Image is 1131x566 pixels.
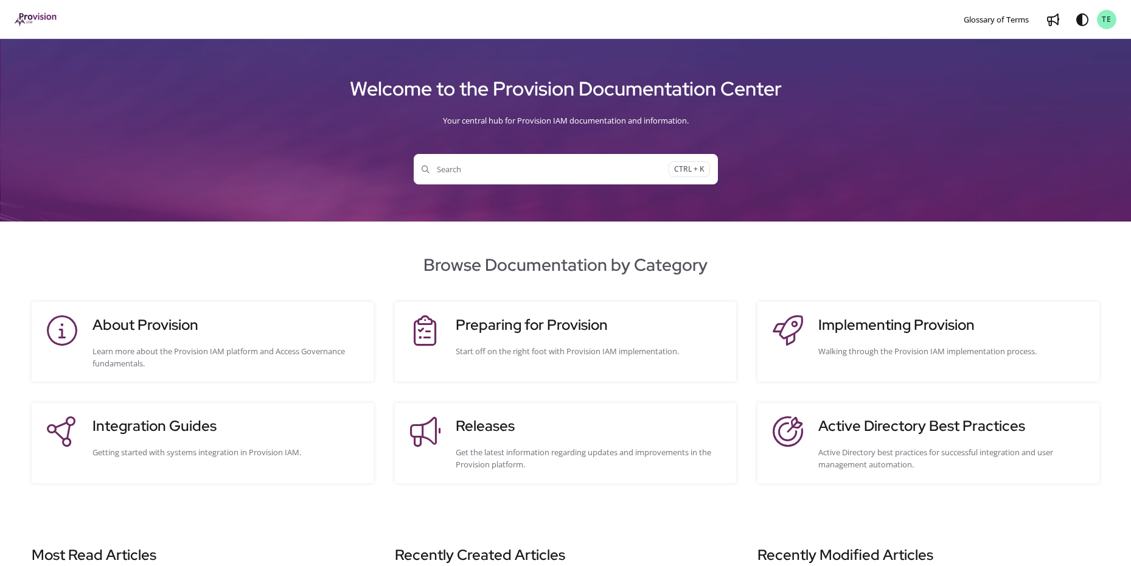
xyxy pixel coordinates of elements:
div: Walking through the Provision IAM implementation process. [818,345,1087,357]
img: brand logo [15,13,58,26]
div: Your central hub for Provision IAM documentation and information. [15,105,1116,136]
a: Active Directory Best PracticesActive Directory best practices for successful integration and use... [770,415,1087,470]
span: Search [422,163,669,175]
div: Active Directory best practices for successful integration and user management automation. [818,446,1087,470]
h1: Welcome to the Provision Documentation Center [15,72,1116,105]
h3: Preparing for Provision [456,314,724,336]
h2: Browse Documentation by Category [15,252,1116,278]
span: CTRL + K [669,161,710,178]
a: Whats new [1043,10,1063,29]
a: Preparing for ProvisionStart off on the right foot with Provision IAM implementation. [407,314,724,369]
a: Project logo [15,13,58,27]
a: About ProvisionLearn more about the Provision IAM platform and Access Governance fundamentals. [44,314,361,369]
div: Learn more about the Provision IAM platform and Access Governance fundamentals. [92,345,361,369]
h3: Releases [456,415,724,437]
div: Getting started with systems integration in Provision IAM. [92,446,361,458]
h3: About Provision [92,314,361,336]
h3: Integration Guides [92,415,361,437]
button: TE [1097,10,1116,29]
h3: Recently Created Articles [395,544,736,566]
h3: Active Directory Best Practices [818,415,1087,437]
h3: Recently Modified Articles [757,544,1099,566]
a: ReleasesGet the latest information regarding updates and improvements in the Provision platform. [407,415,724,470]
div: Get the latest information regarding updates and improvements in the Provision platform. [456,446,724,470]
button: SearchCTRL + K [414,154,718,184]
div: Start off on the right foot with Provision IAM implementation. [456,345,724,357]
a: Implementing ProvisionWalking through the Provision IAM implementation process. [770,314,1087,369]
h3: Implementing Provision [818,314,1087,336]
button: Theme options [1073,10,1092,29]
h3: Most Read Articles [32,544,373,566]
span: Glossary of Terms [964,14,1029,25]
a: Integration GuidesGetting started with systems integration in Provision IAM. [44,415,361,470]
span: TE [1102,14,1112,26]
